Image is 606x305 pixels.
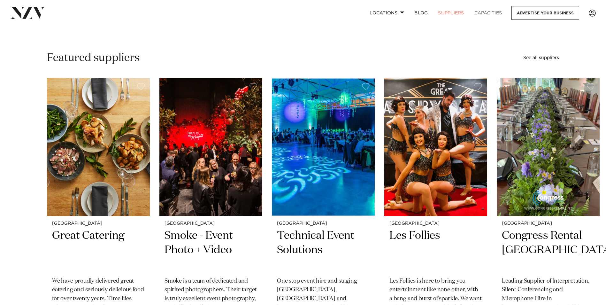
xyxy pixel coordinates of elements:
[433,6,469,20] a: SUPPLIERS
[277,229,370,272] h2: Technical Event Solutions
[52,221,145,226] small: [GEOGRAPHIC_DATA]
[409,6,433,20] a: BLOG
[389,221,482,226] small: [GEOGRAPHIC_DATA]
[52,229,145,272] h2: Great Catering
[165,221,257,226] small: [GEOGRAPHIC_DATA]
[502,221,594,226] small: [GEOGRAPHIC_DATA]
[511,6,579,20] a: Advertise your business
[165,229,257,272] h2: Smoke - Event Photo + Video
[364,6,409,20] a: Locations
[47,51,140,65] h2: Featured suppliers
[502,229,594,272] h2: Congress Rental [GEOGRAPHIC_DATA]
[277,221,370,226] small: [GEOGRAPHIC_DATA]
[469,6,507,20] a: Capacities
[523,56,559,60] a: See all suppliers
[389,229,482,272] h2: Les Follies
[10,7,45,19] img: nzv-logo.png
